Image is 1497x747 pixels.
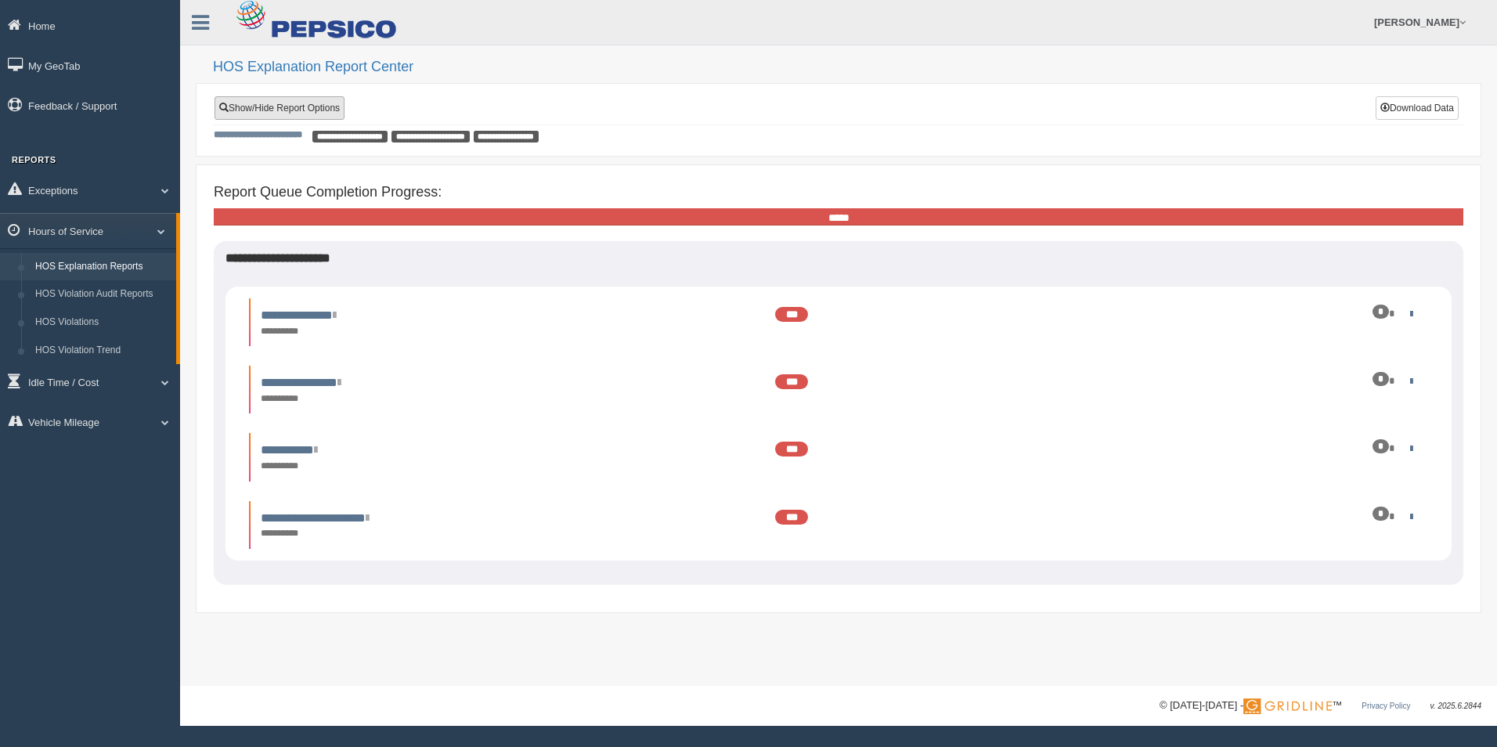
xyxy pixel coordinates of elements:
h2: HOS Explanation Report Center [213,60,1481,75]
a: HOS Explanation Reports [28,253,176,281]
a: HOS Violation Audit Reports [28,280,176,309]
li: Expand [249,298,1428,346]
img: Gridline [1243,698,1332,714]
span: v. 2025.6.2844 [1430,702,1481,710]
h4: Report Queue Completion Progress: [214,185,1463,200]
li: Expand [249,501,1428,549]
div: © [DATE]-[DATE] - ™ [1160,698,1481,714]
a: Privacy Policy [1362,702,1410,710]
a: HOS Violations [28,309,176,337]
li: Expand [249,366,1428,413]
button: Download Data [1376,96,1459,120]
a: Show/Hide Report Options [215,96,344,120]
a: HOS Violation Trend [28,337,176,365]
li: Expand [249,433,1428,481]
